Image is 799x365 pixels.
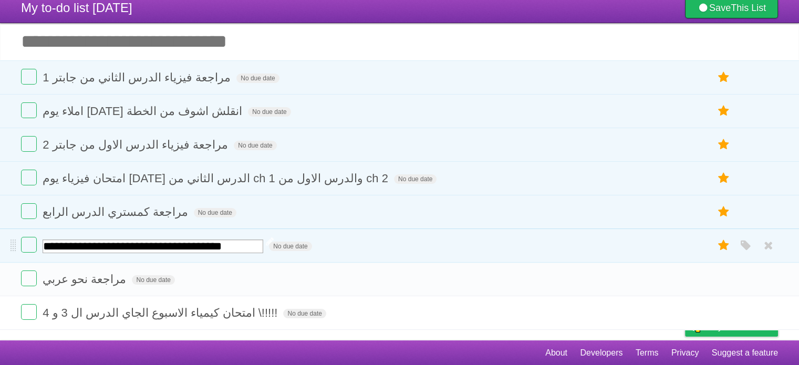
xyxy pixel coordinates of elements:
span: No due date [269,242,312,251]
span: No due date [194,208,236,217]
label: Done [21,270,37,286]
label: Star task [714,136,734,153]
a: Developers [580,343,622,363]
label: Done [21,69,37,85]
a: Suggest a feature [712,343,778,363]
label: Star task [714,170,734,187]
span: No due date [234,141,276,150]
span: No due date [236,74,279,83]
label: Done [21,170,37,185]
label: Star task [714,237,734,254]
label: Star task [714,102,734,120]
span: No due date [248,107,290,117]
span: امتحان فيزياء يوم [DATE] الدرس الثاني من ch 1 والدرس الاول من ch 2 [43,172,391,185]
span: Buy me a coffee [707,318,773,336]
span: مراجعة فيزياء الدرس الاول من جابتر 2 [43,138,231,151]
span: No due date [394,174,437,184]
label: Done [21,237,37,253]
span: املاء يوم [DATE] انقلش اشوف من الخطة [43,105,245,118]
a: Terms [636,343,659,363]
label: Star task [714,203,734,221]
span: No due date [283,309,326,318]
label: Done [21,304,37,320]
span: مراجعة نحو عربي [43,273,129,286]
span: No due date [132,275,174,285]
a: Privacy [671,343,699,363]
span: امتحان كيمياء الاسبوع الجاي الدرس ال 3 و 4 \!!!!! [43,306,280,319]
label: Done [21,136,37,152]
label: Star task [714,69,734,86]
b: This List [731,3,766,13]
span: مراجعة فيزياء الدرس الثاني من جابتر 1 [43,71,233,84]
span: My to-do list [DATE] [21,1,132,15]
a: About [545,343,567,363]
span: مراجعة كمستري الدرس الرابع [43,205,190,218]
label: Done [21,102,37,118]
label: Done [21,203,37,219]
